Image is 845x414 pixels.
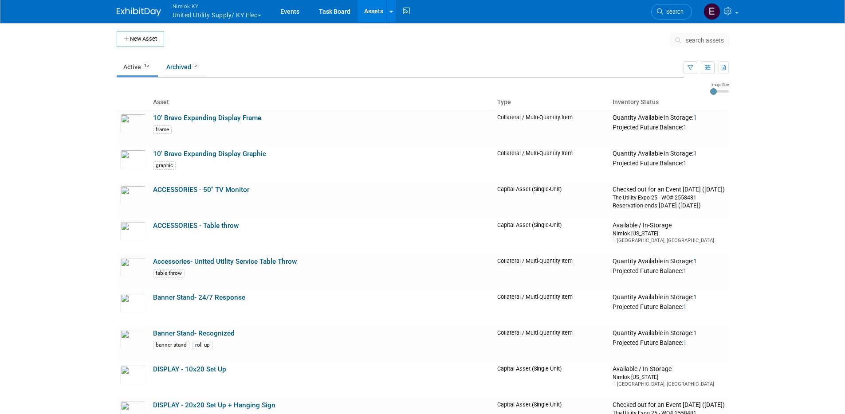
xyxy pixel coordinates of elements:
a: Search [651,4,692,20]
span: 1 [693,258,697,265]
td: Capital Asset (Single-Unit) [494,362,609,398]
span: 15 [141,62,151,69]
img: Elizabeth Griffin [704,3,720,20]
td: Collateral / Multi-Quantity Item [494,290,609,326]
a: Active15 [117,59,158,75]
span: Nimlok KY [173,1,261,11]
div: roll up [193,341,212,349]
span: 1 [693,114,697,121]
a: 10' Bravo Expanding Display Frame [153,114,261,122]
td: Capital Asset (Single-Unit) [494,218,609,254]
a: Archived5 [160,59,206,75]
div: Image Size [710,82,729,87]
div: table throw [153,269,185,277]
span: 1 [683,339,687,346]
a: 10' Bravo Expanding Display Graphic [153,150,266,158]
div: Projected Future Balance: [613,158,725,168]
th: Asset [149,95,494,110]
button: New Asset [117,31,164,47]
th: Type [494,95,609,110]
span: 5 [192,62,199,69]
div: Quantity Available in Storage: [613,258,725,266]
span: search assets [686,37,724,44]
div: Nimlok [US_STATE] [613,230,725,237]
td: Capital Asset (Single-Unit) [494,182,609,218]
div: Quantity Available in Storage: [613,150,725,158]
div: Checked out for an Event [DATE] ([DATE]) [613,401,725,409]
div: [GEOGRAPHIC_DATA], [GEOGRAPHIC_DATA] [613,381,725,387]
div: Checked out for an Event [DATE] ([DATE]) [613,186,725,194]
span: 1 [683,303,687,310]
div: The Utility Expo 25 - WO# 2558481 [613,194,725,201]
a: DISPLAY - 10x20 Set Up [153,365,226,373]
a: Accessories- United Utility Service Table Throw [153,258,297,266]
div: banner stand [153,341,189,349]
span: Search [663,8,684,15]
div: Projected Future Balance: [613,122,725,132]
span: 1 [693,150,697,157]
img: ExhibitDay [117,8,161,16]
div: Quantity Available in Storage: [613,329,725,337]
div: graphic [153,161,176,170]
div: Reservation ends [DATE] ([DATE]) [613,201,725,210]
td: Collateral / Multi-Quantity Item [494,326,609,362]
div: Projected Future Balance: [613,337,725,347]
a: ACCESSORIES - 50" TV Monitor [153,186,249,194]
div: frame [153,125,172,134]
td: Collateral / Multi-Quantity Item [494,254,609,290]
a: DISPLAY - 20x20 Set Up + Hanging Sign [153,401,275,409]
a: Banner Stand- 24/7 Response [153,293,245,301]
td: Collateral / Multi-Quantity Item [494,110,609,146]
div: Projected Future Balance: [613,301,725,311]
button: search assets [670,33,729,47]
div: Available / In-Storage [613,222,725,230]
td: Collateral / Multi-Quantity Item [494,146,609,182]
span: 1 [683,160,687,167]
div: Nimlok [US_STATE] [613,373,725,381]
span: 1 [693,329,697,336]
div: [GEOGRAPHIC_DATA], [GEOGRAPHIC_DATA] [613,237,725,244]
div: Projected Future Balance: [613,266,725,275]
span: 1 [683,267,687,274]
div: Quantity Available in Storage: [613,114,725,122]
span: 1 [693,293,697,301]
span: 1 [683,124,687,131]
div: Quantity Available in Storage: [613,293,725,301]
a: Banner Stand- Recognized [153,329,235,337]
div: Available / In-Storage [613,365,725,373]
a: ACCESSORIES - Table throw [153,222,239,230]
